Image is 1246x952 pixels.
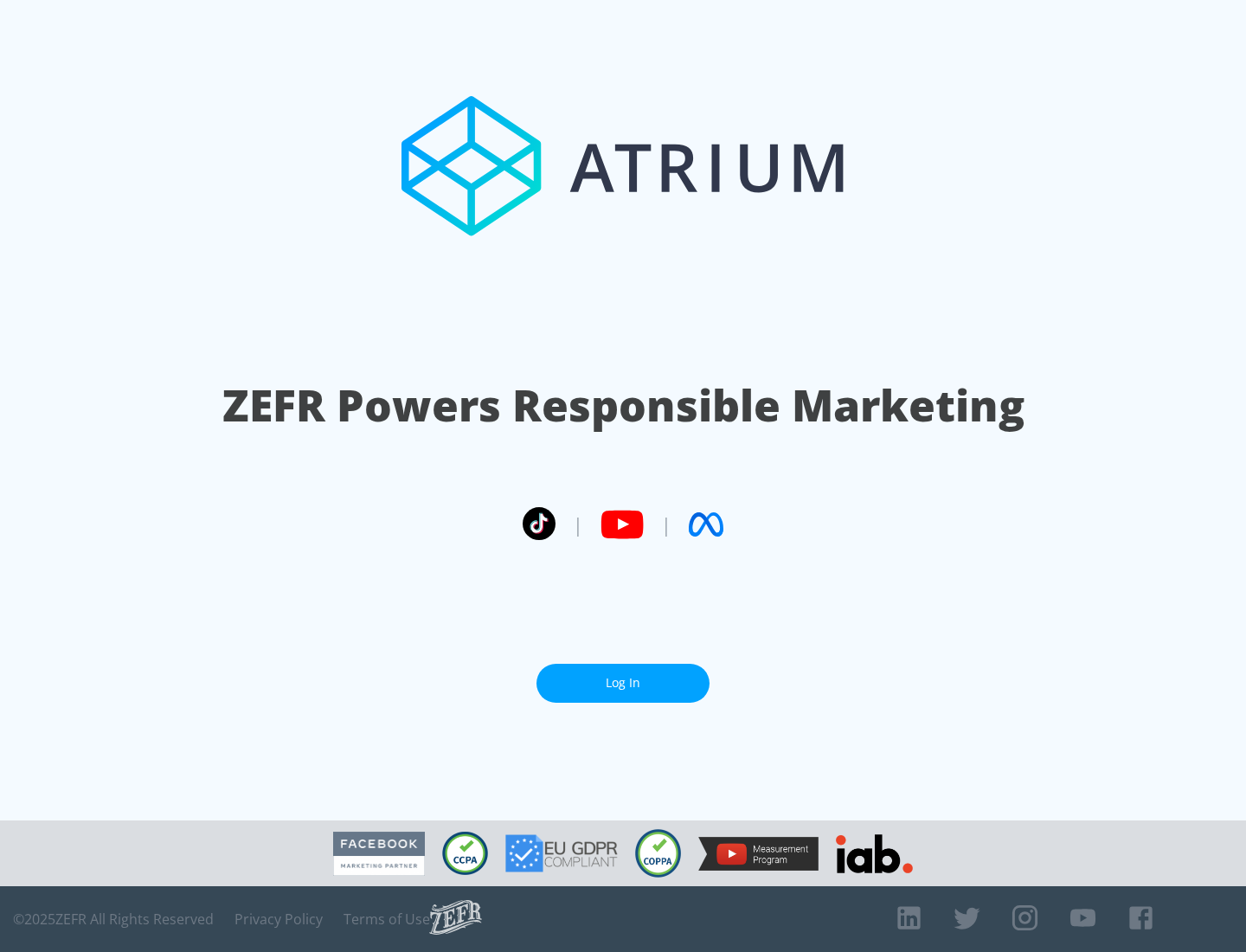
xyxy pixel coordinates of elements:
h1: ZEFR Powers Responsible Marketing [222,376,1024,435]
a: Privacy Policy [234,910,323,928]
span: | [573,511,583,537]
img: IAB [836,834,913,873]
span: | [661,511,671,537]
img: Facebook Marketing Partner [333,832,425,876]
img: CCPA Compliant [442,832,488,875]
span: © 2025 ZEFR All Rights Reserved [13,910,214,928]
a: Terms of Use [344,910,430,928]
img: GDPR Compliant [505,834,618,872]
img: COPPA Compliant [635,829,681,878]
a: Log In [536,664,710,703]
img: YouTube Measurement Program [698,837,819,871]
